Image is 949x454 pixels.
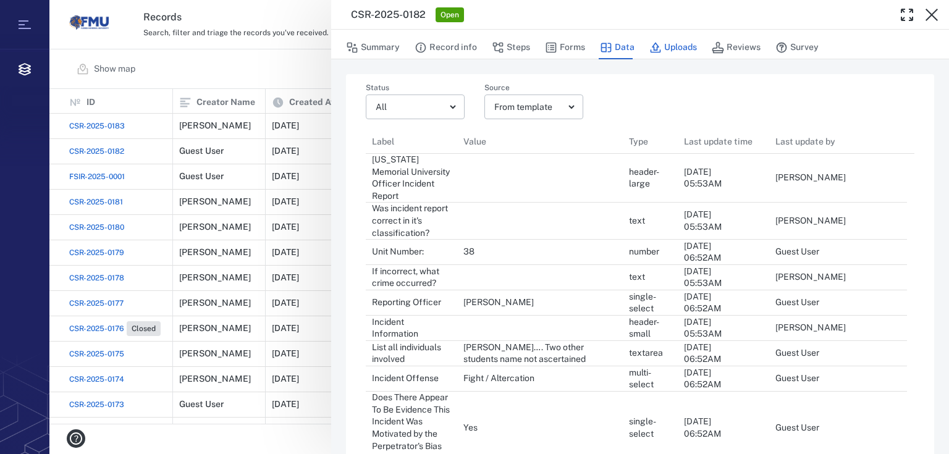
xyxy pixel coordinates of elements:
div: Was incident report correct in it's classification? [372,203,451,239]
div: [DATE] 06:52AM [684,291,721,315]
button: Summary [346,36,400,59]
button: Survey [775,36,819,59]
div: Last update by [769,124,861,159]
div: [DATE] 06:52AM [684,367,721,391]
label: Status [366,84,465,95]
div: [PERSON_NAME] [775,271,846,284]
h3: CSR-2025-0182 [351,7,426,22]
span: Open [438,10,462,20]
div: header-small [629,316,672,340]
div: text [629,271,645,284]
div: [DATE] 06:52AM [684,416,721,440]
div: Last update time [678,124,769,159]
div: If incorrect, what crime occurred? [372,266,451,290]
div: List all individuals involved [372,342,451,366]
div: [DATE] 06:52AM [684,342,721,366]
div: [US_STATE] Memorial University Officer Incident Report [372,154,451,202]
div: 38 [463,246,474,258]
div: Label [372,124,394,159]
div: [DATE] 05:53AM [684,316,722,340]
div: Last update by [775,124,835,159]
button: Reviews [712,36,761,59]
div: [PERSON_NAME] [463,296,534,309]
div: text [629,215,645,227]
div: [PERSON_NAME] [775,172,846,184]
div: header-large [629,166,672,190]
button: Data [600,36,635,59]
button: Record info [415,36,477,59]
button: Toggle Fullscreen [895,2,919,27]
div: Guest User [775,372,819,385]
div: Value [463,124,486,159]
div: Guest User [775,296,819,309]
div: Yes [463,422,478,434]
div: [PERSON_NAME] [775,215,846,227]
div: Label [366,124,457,159]
div: [DATE] 06:52AM [684,240,721,264]
button: Uploads [649,36,697,59]
div: [DATE] 05:53AM [684,266,722,290]
div: [PERSON_NAME]…. Two other students name not ascertained [463,342,616,366]
button: Steps [492,36,530,59]
div: number [629,246,659,258]
div: single-select [629,291,672,315]
button: Close [919,2,944,27]
label: Source [484,84,583,95]
div: Incident Offense [372,372,439,385]
div: multi-select [629,367,672,391]
span: Help [28,9,53,20]
div: Reporting Officer [372,296,441,309]
div: [DATE] 05:53AM [684,166,722,190]
button: Forms [545,36,585,59]
div: All [376,100,445,114]
div: Guest User [775,422,819,434]
div: [PERSON_NAME] [775,322,846,334]
div: Guest User [775,246,819,258]
div: Fight / Altercation [463,372,534,385]
div: Value [457,124,622,159]
div: From template [494,100,563,114]
div: Guest User [775,347,819,359]
div: Unit Number: [372,246,424,258]
div: Incident Information [372,316,451,340]
div: Type [623,124,678,159]
div: [DATE] 05:53AM [684,209,722,233]
div: Type [629,124,648,159]
div: textarea [629,347,663,359]
div: single-select [629,416,672,440]
div: Last update time [684,124,753,159]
